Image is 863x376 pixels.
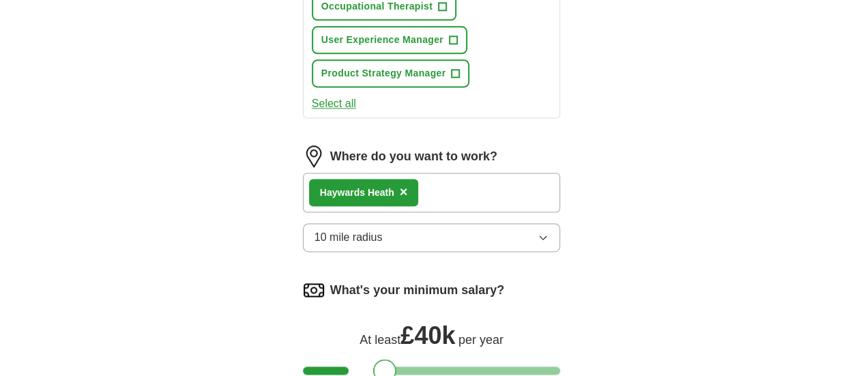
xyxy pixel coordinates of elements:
[400,184,408,199] span: ×
[321,66,446,81] span: Product Strategy Manager
[330,147,497,166] label: Where do you want to work?
[315,229,383,246] span: 10 mile radius
[320,186,394,200] div: Haywards Heath
[400,321,455,349] span: £ 40k
[312,26,467,54] button: User Experience Manager
[400,182,408,203] button: ×
[458,333,503,347] span: per year
[360,333,400,347] span: At least
[303,145,325,167] img: location.png
[312,59,470,87] button: Product Strategy Manager
[312,96,356,112] button: Select all
[303,279,325,301] img: salary.png
[321,33,443,47] span: User Experience Manager
[330,281,504,300] label: What's your minimum salary?
[303,223,561,252] button: 10 mile radius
